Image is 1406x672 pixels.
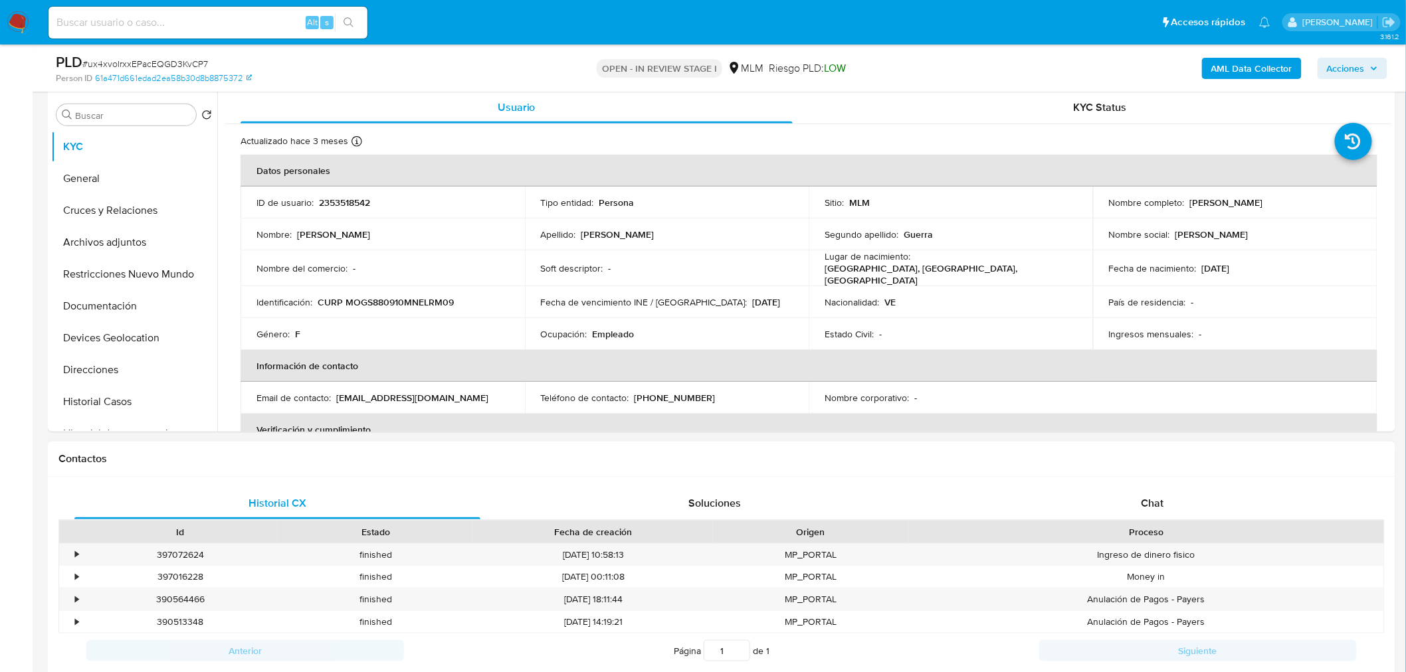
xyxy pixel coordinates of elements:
[51,322,217,354] button: Devices Geolocation
[541,197,594,209] p: Tipo entidad :
[256,228,292,240] p: Nombre :
[849,197,870,209] p: MLM
[1109,197,1185,209] p: Nombre completo :
[241,350,1377,382] th: Información de contacto
[56,72,92,84] b: Person ID
[95,72,252,84] a: 61a471d661edad2ea58b30d8b8875372
[82,588,278,610] div: 390564466
[325,16,329,29] span: s
[353,262,355,274] p: -
[1202,262,1230,274] p: [DATE]
[297,228,370,240] p: [PERSON_NAME]
[753,296,781,308] p: [DATE]
[1109,262,1197,274] p: Fecha de nacimiento :
[241,155,1377,187] th: Datos personales
[914,392,917,404] p: -
[473,611,713,633] div: [DATE] 14:19:21
[908,566,1384,588] div: Money in
[278,566,473,588] div: finished
[51,386,217,418] button: Historial Casos
[609,262,611,274] p: -
[256,296,312,308] p: Identificación :
[51,163,217,195] button: General
[318,296,454,308] p: CURP MOGS880910MNELRM09
[879,328,882,340] p: -
[825,328,874,340] p: Estado Civil :
[241,414,1377,446] th: Verificación y cumplimiento
[482,525,704,539] div: Fecha de creación
[256,328,290,340] p: Género :
[1259,17,1270,28] a: Notificaciones
[541,328,587,340] p: Ocupación :
[541,262,603,274] p: Soft descriptor :
[473,544,713,566] div: [DATE] 10:58:13
[75,110,191,122] input: Buscar
[1202,58,1302,79] button: AML Data Collector
[278,611,473,633] div: finished
[904,228,933,240] p: Guerra
[918,525,1375,539] div: Proceso
[599,197,635,209] p: Persona
[75,548,78,561] div: •
[51,354,217,386] button: Direcciones
[62,110,72,120] button: Buscar
[82,611,278,633] div: 390513348
[295,328,300,340] p: F
[825,392,909,404] p: Nombre corporativo :
[908,588,1384,610] div: Anulación de Pagos - Payers
[1302,16,1377,29] p: fernando.ftapiamartinez@mercadolibre.com.mx
[1109,296,1186,308] p: País de residencia :
[335,13,362,32] button: search-icon
[728,61,763,76] div: MLM
[201,110,212,124] button: Volver al orden por defecto
[825,197,844,209] p: Sitio :
[278,544,473,566] div: finished
[51,290,217,322] button: Documentación
[82,566,278,588] div: 397016228
[1199,328,1202,340] p: -
[256,197,314,209] p: ID de usuario :
[1074,100,1127,115] span: KYC Status
[541,228,576,240] p: Apellido :
[473,588,713,610] div: [DATE] 18:11:44
[51,258,217,290] button: Restricciones Nuevo Mundo
[75,616,78,628] div: •
[825,296,879,308] p: Nacionalidad :
[713,566,908,588] div: MP_PORTAL
[49,14,367,31] input: Buscar usuario o caso...
[336,392,488,404] p: [EMAIL_ADDRESS][DOMAIN_NAME]
[1039,640,1357,661] button: Siguiente
[307,16,318,29] span: Alt
[51,418,217,450] button: Historial de conversaciones
[541,392,629,404] p: Teléfono de contacto :
[581,228,654,240] p: [PERSON_NAME]
[713,611,908,633] div: MP_PORTAL
[82,544,278,566] div: 397072624
[674,640,769,661] span: Página de
[1327,58,1365,79] span: Acciones
[541,296,748,308] p: Fecha de vencimiento INE / [GEOGRAPHIC_DATA] :
[473,566,713,588] div: [DATE] 00:11:08
[769,61,846,76] span: Riesgo PLD:
[766,644,769,657] span: 1
[722,525,899,539] div: Origen
[593,328,635,340] p: Empleado
[824,60,846,76] span: LOW
[56,51,82,72] b: PLD
[86,640,404,661] button: Anterior
[713,588,908,610] div: MP_PORTAL
[75,570,78,583] div: •
[51,131,217,163] button: KYC
[884,296,896,308] p: VE
[1109,328,1194,340] p: Ingresos mensuales :
[82,57,208,70] span: # ux4xvoIrxxEPacEQGD3KvCP7
[1380,31,1399,42] span: 3.161.2
[58,452,1385,465] h1: Contactos
[1191,296,1194,308] p: -
[825,262,1072,286] p: [GEOGRAPHIC_DATA], [GEOGRAPHIC_DATA], [GEOGRAPHIC_DATA]
[249,495,306,511] span: Historial CX
[908,544,1384,566] div: Ingreso de dinero fisico
[92,525,268,539] div: Id
[1142,495,1164,511] span: Chat
[256,262,348,274] p: Nombre del comercio :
